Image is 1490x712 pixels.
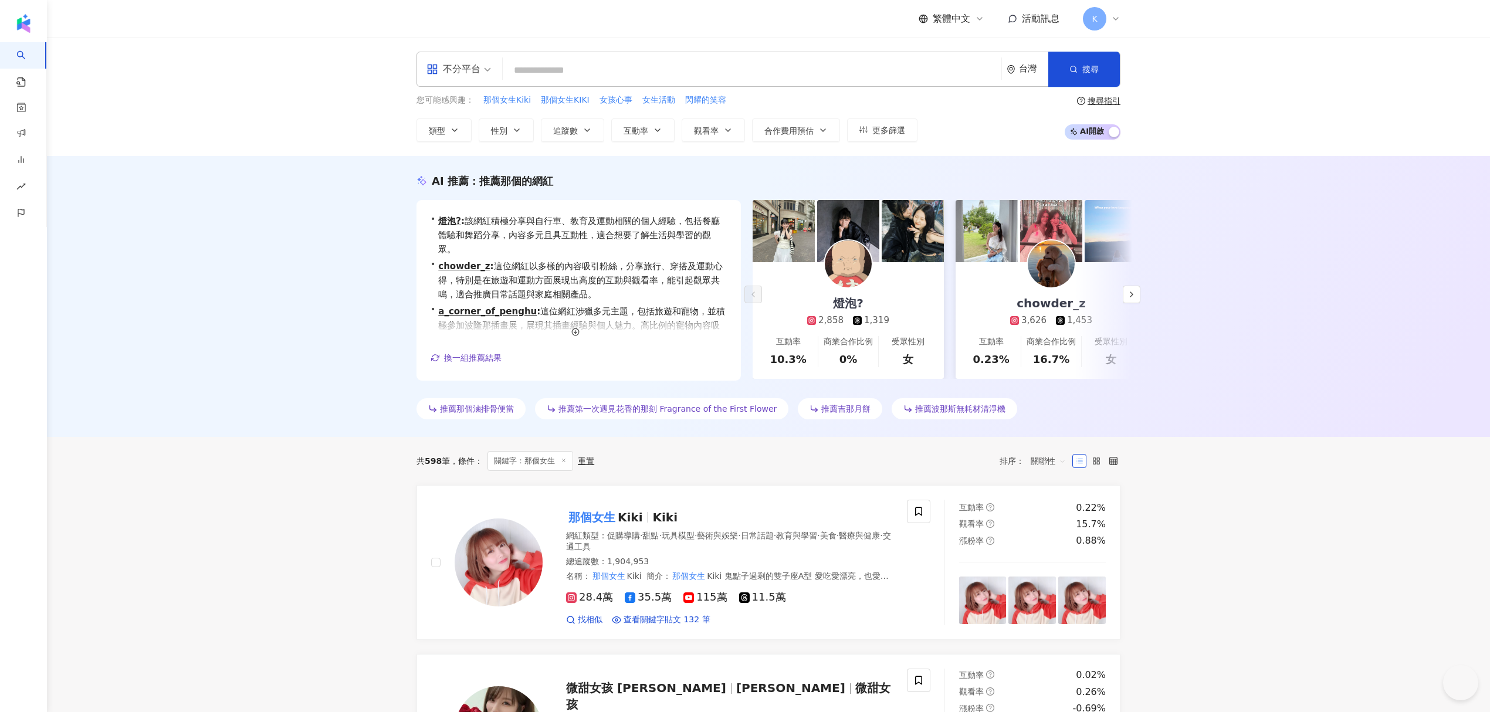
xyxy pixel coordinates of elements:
div: 台灣 [1019,64,1048,74]
span: 這位網紅以多樣的內容吸引粉絲，分享旅行、穿搭及運動心得，特別是在旅遊和運動方面展現出高度的互動與觀看率，能引起觀眾共鳴，適合推廣日常話題與家庭相關產品。 [438,259,727,301]
span: 觀看率 [694,126,719,135]
span: 美食 [820,531,837,540]
span: 名稱 ： [566,571,642,581]
div: 共 筆 [416,456,450,466]
div: 商業合作比例 [1027,336,1076,348]
div: 0% [839,352,858,367]
span: Kiki [618,510,643,524]
span: Kiki 鬼點子過剩的雙子座A型 愛吃愛漂亮，也愛唱歌愛演戲。 - 合作 [566,571,889,592]
div: 15.7% [1076,518,1106,531]
a: chowder_z3,6261,453互動率0.23%商業合作比例16.7%受眾性別女 [956,262,1147,379]
div: 1,319 [864,314,889,327]
div: • [431,304,727,347]
button: 合作費用預估 [752,118,840,142]
span: · [880,531,882,540]
span: question-circle [986,520,994,528]
span: · [695,531,697,540]
span: 觀看率 [959,519,984,528]
div: 燈泡? [821,295,875,311]
span: question-circle [986,704,994,712]
span: question-circle [1077,97,1085,105]
span: 推薦吉那月餅 [821,404,871,413]
a: search [16,42,40,88]
span: 性別 [491,126,507,135]
mark: 那個女生 [566,508,618,527]
span: 漲粉率 [959,536,984,545]
div: • [431,214,727,256]
span: : [537,306,540,317]
span: question-circle [986,503,994,511]
img: post-image [1085,200,1147,262]
span: : [461,216,465,226]
a: chowder_z [438,261,490,272]
img: KOL Avatar [455,518,543,606]
span: Kiki [627,571,642,581]
div: 重置 [578,456,594,466]
span: 28.4萬 [566,591,613,603]
span: 35.5萬 [625,591,672,603]
span: 互動率 [959,670,984,680]
a: 查看關鍵字貼文 132 筆 [612,614,710,626]
img: KOL Avatar [825,240,872,287]
span: question-circle [986,537,994,545]
span: 那個女生KIKI [541,94,590,106]
button: 觀看率 [682,118,745,142]
span: 觀看率 [959,687,984,696]
span: 互動率 [624,126,648,135]
div: 受眾性別 [1095,336,1127,348]
span: 甜點 [642,531,659,540]
span: 推薦那個的網紅 [479,175,553,187]
a: 找相似 [566,614,602,626]
a: KOL Avatar那個女生KikiKiki網紅類型：促購導購·甜點·玩具模型·藝術與娛樂·日常話題·教育與學習·美食·醫療與健康·交通工具總追蹤數：1,904,953名稱：那個女生Kiki簡介... [416,485,1120,640]
span: 閃耀的笑容 [685,94,726,106]
span: K [1092,12,1097,25]
span: 查看關鍵字貼文 132 筆 [624,614,710,626]
div: 女 [903,352,913,367]
span: 微甜女孩 [PERSON_NAME] [566,681,726,695]
img: post-image [1020,200,1082,262]
span: rise [16,175,26,201]
span: 日常話題 [741,531,774,540]
button: 女生活動 [642,94,676,107]
div: 互動率 [776,336,801,348]
span: · [640,531,642,540]
div: 0.88% [1076,534,1106,547]
span: 追蹤數 [553,126,578,135]
span: 藝術與娛樂 [697,531,738,540]
span: 女生活動 [642,94,675,106]
div: 0.22% [1076,501,1106,514]
span: · [774,531,776,540]
span: · [837,531,839,540]
span: 玩具模型 [662,531,695,540]
button: 性別 [479,118,534,142]
span: : [490,261,494,272]
div: 3,626 [1021,314,1047,327]
span: 搜尋 [1082,65,1099,74]
span: 促購導購 [607,531,640,540]
span: 11.5萬 [739,591,786,603]
div: • [431,259,727,301]
div: 1,453 [1067,314,1092,327]
div: 受眾性別 [892,336,925,348]
button: 更多篩選 [847,118,917,142]
span: 找相似 [578,614,602,626]
span: 換一組推薦結果 [444,353,502,362]
span: 您可能感興趣： [416,94,474,106]
iframe: Help Scout Beacon - Open [1443,665,1478,700]
div: 總追蹤數 ： 1,904,953 [566,556,893,568]
span: 推薦那個滷排骨便當 [440,404,514,413]
span: 教育與學習 [776,531,817,540]
span: 女孩心事 [600,94,632,106]
div: AI 推薦 ： [432,174,553,188]
div: 不分平台 [426,60,480,79]
span: 該網紅積極分享與自行車、教育及運動相關的個人經驗，包括餐廳體驗和舞蹈分享，內容多元且具互動性，適合想要了解生活與學習的觀眾。 [438,214,727,256]
button: 那個女生KIKI [540,94,590,107]
div: 16.7% [1033,352,1069,367]
img: post-image [1058,577,1106,624]
img: post-image [959,577,1007,624]
img: KOL Avatar [1028,240,1075,287]
a: 燈泡?2,8581,319互動率10.3%商業合作比例0%受眾性別女 [753,262,944,379]
span: [PERSON_NAME] [736,681,845,695]
div: 互動率 [979,336,1004,348]
mark: 那個女生 [671,569,707,582]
